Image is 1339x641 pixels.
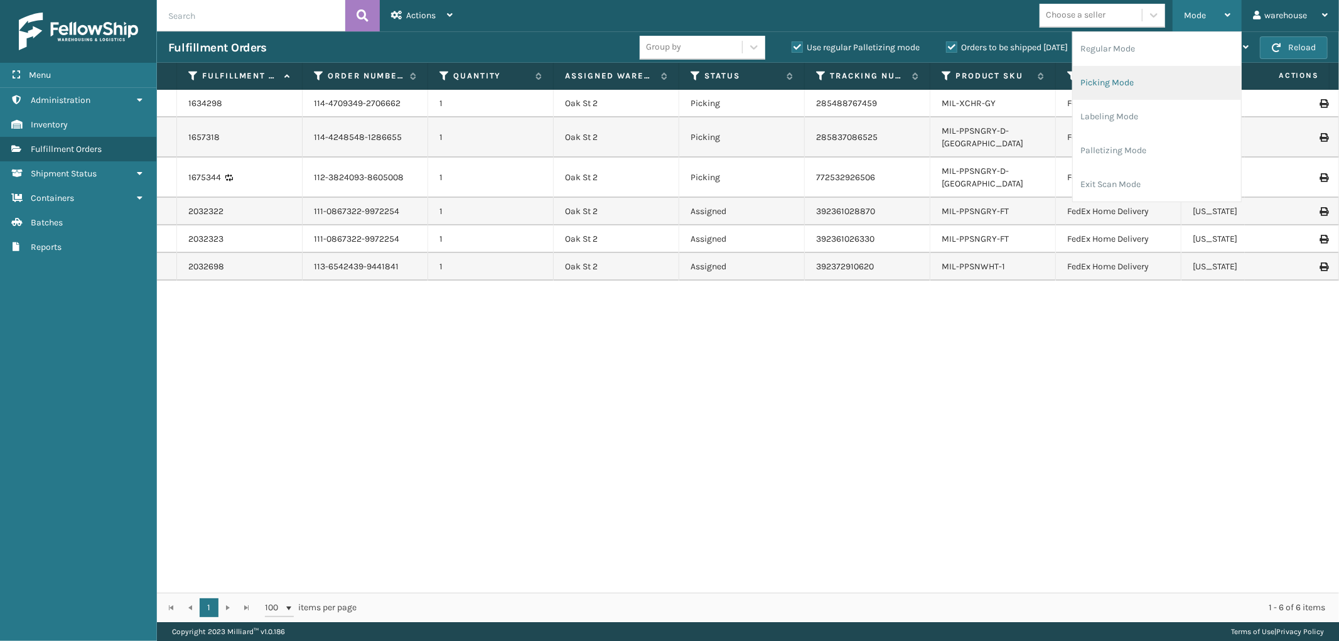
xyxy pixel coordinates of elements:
td: Assigned [679,225,805,253]
td: [US_STATE] [1181,158,1307,198]
li: Exit Scan Mode [1073,168,1241,202]
p: Copyright 2023 Milliard™ v 1.0.186 [172,622,285,641]
a: MIL-PPSNWHT-1 [942,261,1005,272]
td: Oak St 2 [554,158,679,198]
span: Inventory [31,119,68,130]
a: MIL-PPSNGRY-FT [942,234,1009,244]
div: Choose a seller [1046,9,1105,22]
a: MIL-PPSNGRY-FT [942,206,1009,217]
span: 100 [265,601,284,614]
a: 2032322 [188,205,223,218]
i: Print Label [1320,262,1327,271]
td: FedEx Home Delivery [1056,225,1181,253]
td: FedEx Home Delivery [1056,90,1181,117]
td: Assigned [679,253,805,281]
a: MIL-PPSNGRY-D-[GEOGRAPHIC_DATA] [942,126,1023,149]
label: Fulfillment Order Id [202,70,278,82]
td: [US_STATE] [1181,198,1307,225]
a: 1657318 [188,131,220,144]
span: Actions [1239,65,1326,86]
li: Labeling Mode [1073,100,1241,134]
a: 392361028870 [816,206,875,217]
a: 285488767459 [816,98,877,109]
span: Actions [406,10,436,21]
td: Oak St 2 [554,225,679,253]
button: Reload [1260,36,1328,59]
a: Terms of Use [1231,627,1274,636]
td: 1 [428,198,554,225]
i: Print Label [1320,133,1327,142]
span: Containers [31,193,74,203]
td: 1 [428,158,554,198]
span: Reports [31,242,62,252]
li: Picking Mode [1073,66,1241,100]
td: Oak St 2 [554,253,679,281]
label: Orders to be shipped [DATE] [946,42,1068,53]
a: Privacy Policy [1276,627,1324,636]
label: Assigned Warehouse [565,70,655,82]
label: Status [704,70,780,82]
td: FedEx Home Delivery [1056,198,1181,225]
a: 2032698 [188,261,224,273]
span: Batches [31,217,63,228]
label: Product SKU [955,70,1031,82]
div: | [1231,622,1324,641]
img: logo [19,13,138,50]
td: 114-4709349-2706662 [303,90,428,117]
a: 2032323 [188,233,223,245]
td: FedEx Home Delivery [1056,253,1181,281]
td: Oak St 2 [554,117,679,158]
td: 114-4248548-1286655 [303,117,428,158]
span: items per page [265,598,357,617]
a: 772532926506 [816,172,875,183]
a: 1634298 [188,97,222,110]
div: Group by [646,41,681,54]
td: FedEx Home Delivery [1056,117,1181,158]
td: Oak St 2 [554,90,679,117]
label: Tracking Number [830,70,906,82]
span: Fulfillment Orders [31,144,102,154]
td: [US_STATE] [1181,117,1307,158]
td: Assigned [679,198,805,225]
label: Use regular Palletizing mode [792,42,920,53]
span: Shipment Status [31,168,97,179]
h3: Fulfillment Orders [168,40,266,55]
td: 112-3824093-8605008 [303,158,428,198]
td: 111-0867322-9972254 [303,225,428,253]
label: Order Number [328,70,404,82]
a: 1 [200,598,218,617]
span: Mode [1184,10,1206,21]
td: [US_STATE] [1181,225,1307,253]
td: [US_STATE] [1181,90,1307,117]
a: MIL-XCHR-GY [942,98,996,109]
i: Print Label [1320,173,1327,182]
li: Regular Mode [1073,32,1241,66]
a: 285837086525 [816,132,878,143]
td: 1 [428,253,554,281]
td: [US_STATE] [1181,253,1307,281]
td: 111-0867322-9972254 [303,198,428,225]
i: Print Label [1320,235,1327,244]
li: Palletizing Mode [1073,134,1241,168]
a: 1675344 [188,171,221,184]
div: 1 - 6 of 6 items [374,601,1325,614]
a: MIL-PPSNGRY-D-[GEOGRAPHIC_DATA] [942,166,1023,189]
td: 1 [428,225,554,253]
a: 392372910620 [816,261,874,272]
td: 113-6542439-9441841 [303,253,428,281]
label: Quantity [453,70,529,82]
span: Menu [29,70,51,80]
td: Picking [679,90,805,117]
td: Oak St 2 [554,198,679,225]
td: 1 [428,90,554,117]
td: 1 [428,117,554,158]
td: Picking [679,158,805,198]
i: Print Label [1320,99,1327,108]
span: Administration [31,95,90,105]
td: FedEx Home Delivery [1056,158,1181,198]
i: Print Label [1320,207,1327,216]
td: Picking [679,117,805,158]
a: 392361026330 [816,234,874,244]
